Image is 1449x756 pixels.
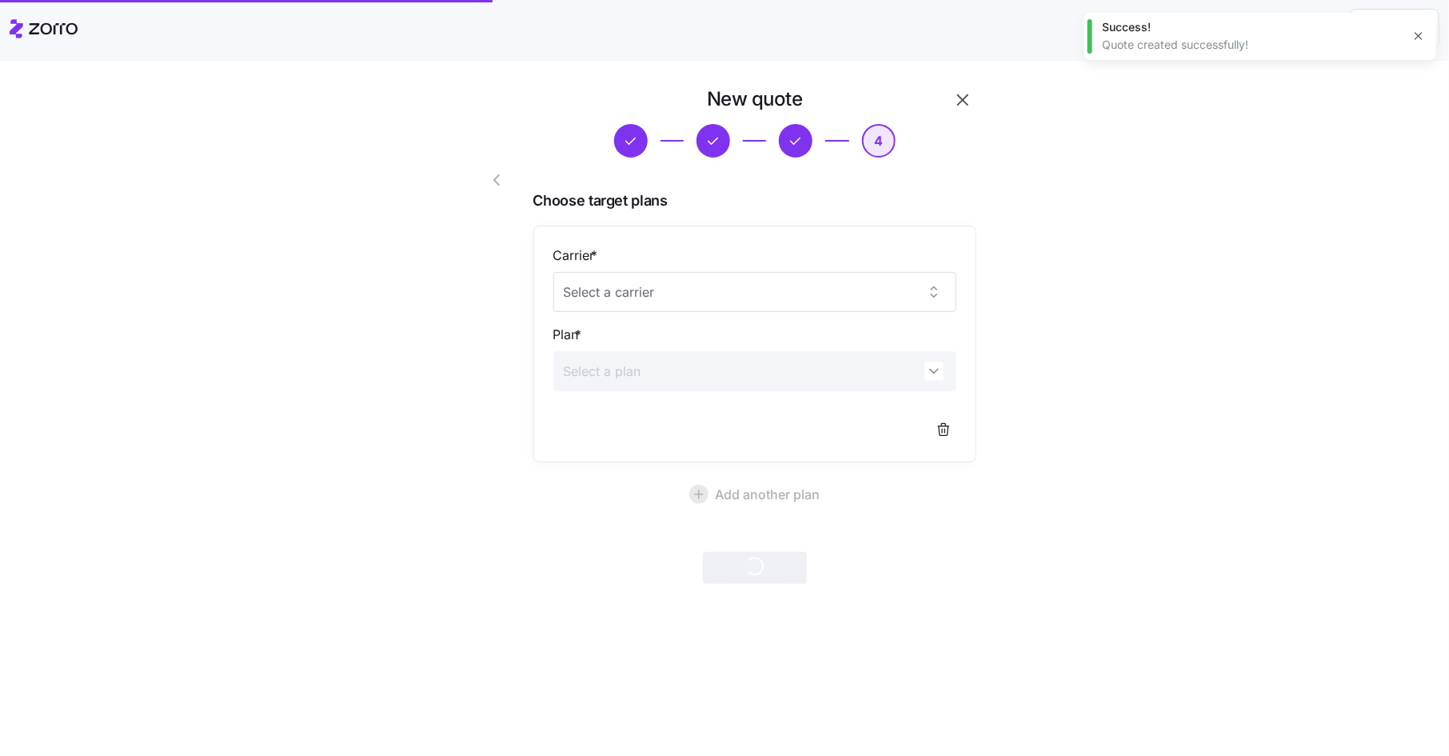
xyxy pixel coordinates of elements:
label: Plan [553,325,585,345]
h1: New quote [707,86,803,111]
span: Add another plan [715,485,820,504]
button: 4 [862,124,896,158]
svg: add icon [689,485,709,504]
label: Carrier [553,246,601,266]
button: Add another plan [533,475,976,514]
span: Choose target plans [533,190,976,213]
input: Select a carrier [553,272,956,312]
div: Success! [1102,19,1401,35]
input: Select a plan [553,351,956,391]
div: Quote created successfully! [1102,37,1401,53]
